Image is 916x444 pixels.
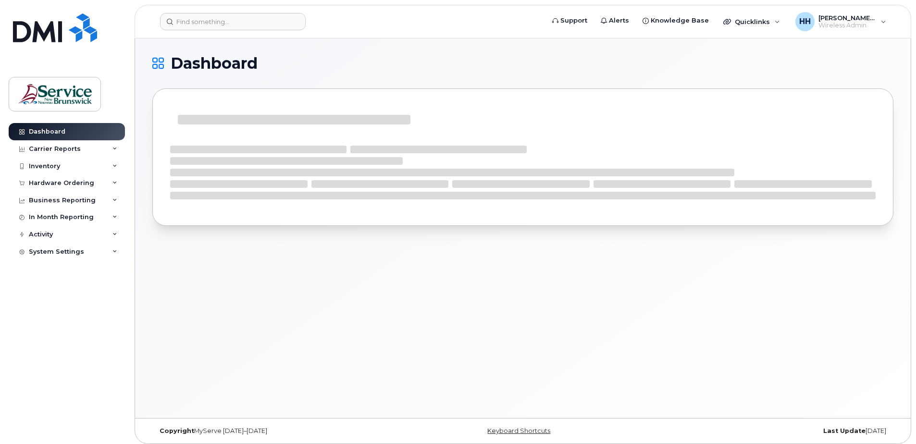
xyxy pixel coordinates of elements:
div: [DATE] [646,427,893,435]
div: MyServe [DATE]–[DATE] [152,427,399,435]
span: Dashboard [171,56,258,71]
strong: Last Update [823,427,866,434]
strong: Copyright [160,427,194,434]
a: Keyboard Shortcuts [487,427,550,434]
